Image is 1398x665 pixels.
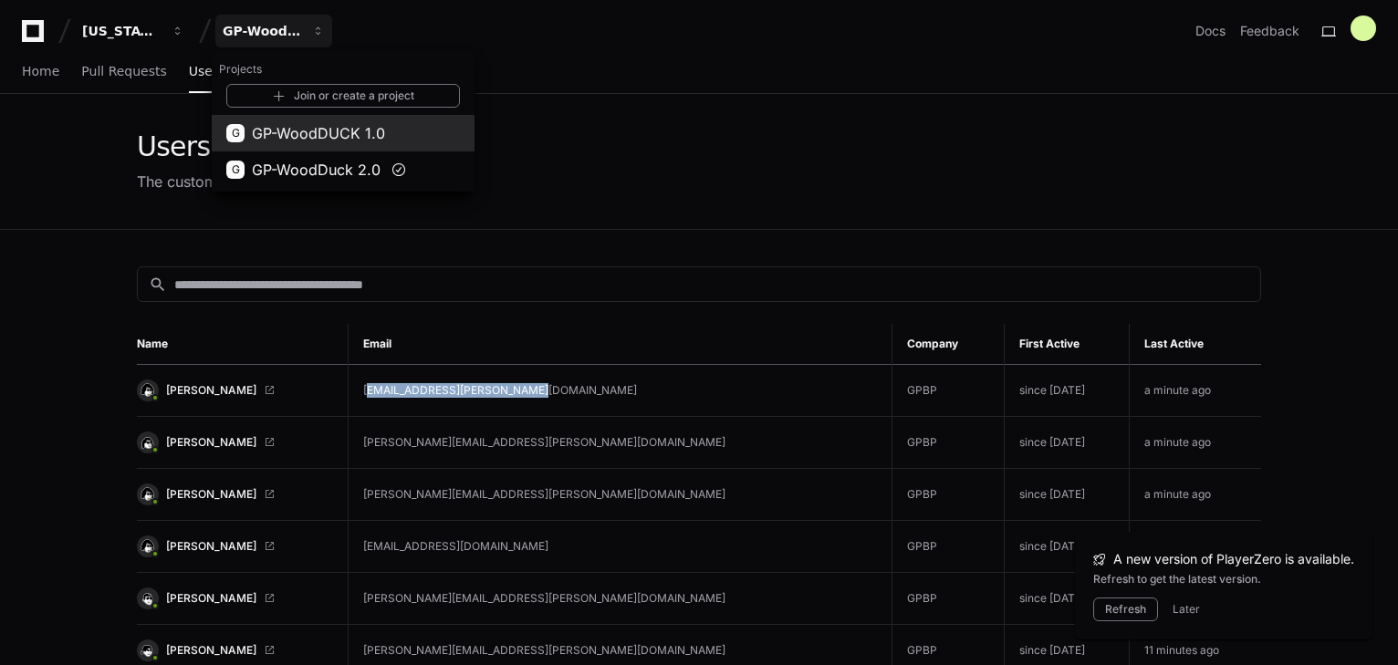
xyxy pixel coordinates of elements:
[137,483,333,505] a: [PERSON_NAME]
[252,122,385,144] span: GP-WoodDUCK 1.0
[75,15,192,47] button: [US_STATE] Pacific
[1004,469,1129,521] td: since [DATE]
[1129,324,1261,365] th: Last Active
[223,22,301,40] div: GP-WoodDuck 2.0
[139,589,156,607] img: 6.svg
[137,324,349,365] th: Name
[349,417,892,469] td: [PERSON_NAME][EMAIL_ADDRESS][PERSON_NAME][DOMAIN_NAME]
[137,379,333,401] a: [PERSON_NAME]
[22,51,59,93] a: Home
[1240,22,1299,40] button: Feedback
[139,433,156,451] img: 3.svg
[139,537,156,555] img: 16.svg
[137,431,333,453] a: [PERSON_NAME]
[1113,550,1354,568] span: A new version of PlayerZero is available.
[226,161,245,179] div: G
[139,381,156,399] img: 15.svg
[1129,469,1261,521] td: a minute ago
[349,469,892,521] td: [PERSON_NAME][EMAIL_ADDRESS][PERSON_NAME][DOMAIN_NAME]
[137,639,333,661] a: [PERSON_NAME]
[189,51,224,93] a: Users
[892,324,1004,365] th: Company
[212,51,475,192] div: [US_STATE] Pacific
[81,66,166,77] span: Pull Requests
[166,487,256,502] span: [PERSON_NAME]
[137,130,438,163] div: Users
[892,573,1004,625] td: GPBP
[137,587,333,609] a: [PERSON_NAME]
[226,124,245,142] div: G
[349,521,892,573] td: [EMAIL_ADDRESS][DOMAIN_NAME]
[139,485,156,503] img: 16.svg
[166,383,256,398] span: [PERSON_NAME]
[892,469,1004,521] td: GPBP
[1093,572,1354,587] div: Refresh to get the latest version.
[189,66,224,77] span: Users
[1004,521,1129,573] td: since [DATE]
[1129,521,1261,573] td: 3 minutes ago
[149,275,167,294] mat-icon: search
[349,324,892,365] th: Email
[1004,417,1129,469] td: since [DATE]
[22,66,59,77] span: Home
[166,643,256,658] span: [PERSON_NAME]
[252,159,381,181] span: GP-WoodDuck 2.0
[1173,602,1200,617] button: Later
[892,365,1004,417] td: GPBP
[215,15,332,47] button: GP-WoodDuck 2.0
[1195,22,1226,40] a: Docs
[1093,597,1158,621] button: Refresh
[212,55,475,84] h1: Projects
[1004,324,1129,365] th: First Active
[166,591,256,606] span: [PERSON_NAME]
[137,171,438,192] div: The customers who are using your product.
[349,365,892,417] td: [EMAIL_ADDRESS][PERSON_NAME][DOMAIN_NAME]
[226,84,460,108] a: Join or create a project
[1004,365,1129,417] td: since [DATE]
[81,51,166,93] a: Pull Requests
[892,521,1004,573] td: GPBP
[1129,417,1261,469] td: a minute ago
[1004,573,1129,625] td: since [DATE]
[892,417,1004,469] td: GPBP
[166,435,256,450] span: [PERSON_NAME]
[139,641,156,659] img: 2.svg
[1129,365,1261,417] td: a minute ago
[166,539,256,554] span: [PERSON_NAME]
[349,573,892,625] td: [PERSON_NAME][EMAIL_ADDRESS][PERSON_NAME][DOMAIN_NAME]
[137,535,333,557] a: [PERSON_NAME]
[82,22,161,40] div: [US_STATE] Pacific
